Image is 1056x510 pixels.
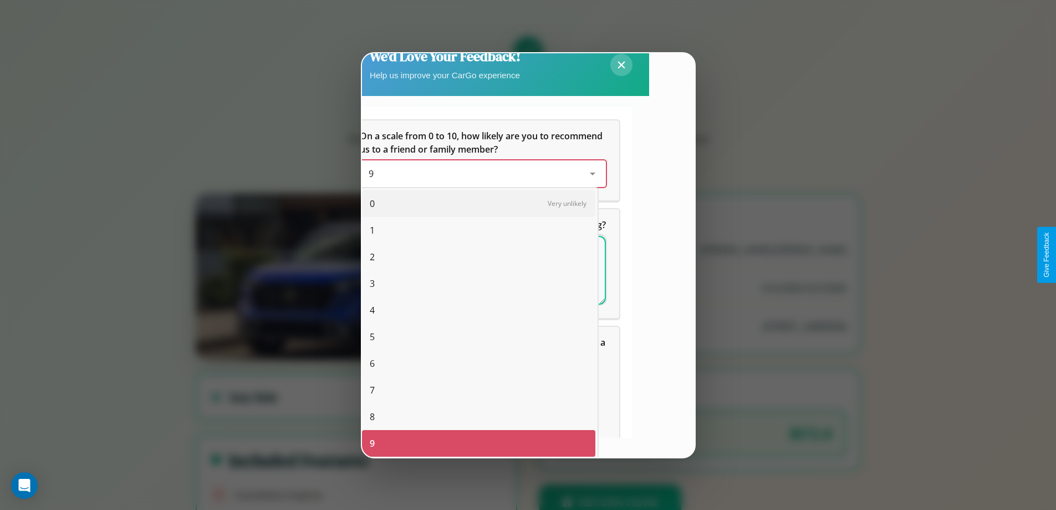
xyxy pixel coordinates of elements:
[1043,233,1050,277] div: Give Feedback
[362,270,595,297] div: 3
[362,324,595,350] div: 5
[370,250,375,264] span: 2
[362,377,595,403] div: 7
[370,47,521,65] h2: We'd Love Your Feedback!
[370,68,521,83] p: Help us improve your CarGo experience
[370,304,375,317] span: 4
[362,457,595,483] div: 10
[360,130,605,155] span: On a scale from 0 to 10, how likely are you to recommend us to a friend or family member?
[11,472,38,499] div: Open Intercom Messenger
[360,219,606,231] span: What can we do to make your experience more satisfying?
[370,224,375,237] span: 1
[362,244,595,270] div: 2
[370,330,375,344] span: 5
[362,297,595,324] div: 4
[370,277,375,290] span: 3
[370,357,375,370] span: 6
[362,403,595,430] div: 8
[362,430,595,457] div: 9
[362,217,595,244] div: 1
[370,437,375,450] span: 9
[370,410,375,423] span: 8
[362,190,595,217] div: 0
[370,383,375,397] span: 7
[362,350,595,377] div: 6
[369,168,374,180] span: 9
[548,199,586,208] span: Very unlikely
[370,197,375,210] span: 0
[346,120,619,200] div: On a scale from 0 to 10, how likely are you to recommend us to a friend or family member?
[360,160,606,187] div: On a scale from 0 to 10, how likely are you to recommend us to a friend or family member?
[360,129,606,156] h5: On a scale from 0 to 10, how likely are you to recommend us to a friend or family member?
[360,336,608,362] span: Which of the following features do you value the most in a vehicle?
